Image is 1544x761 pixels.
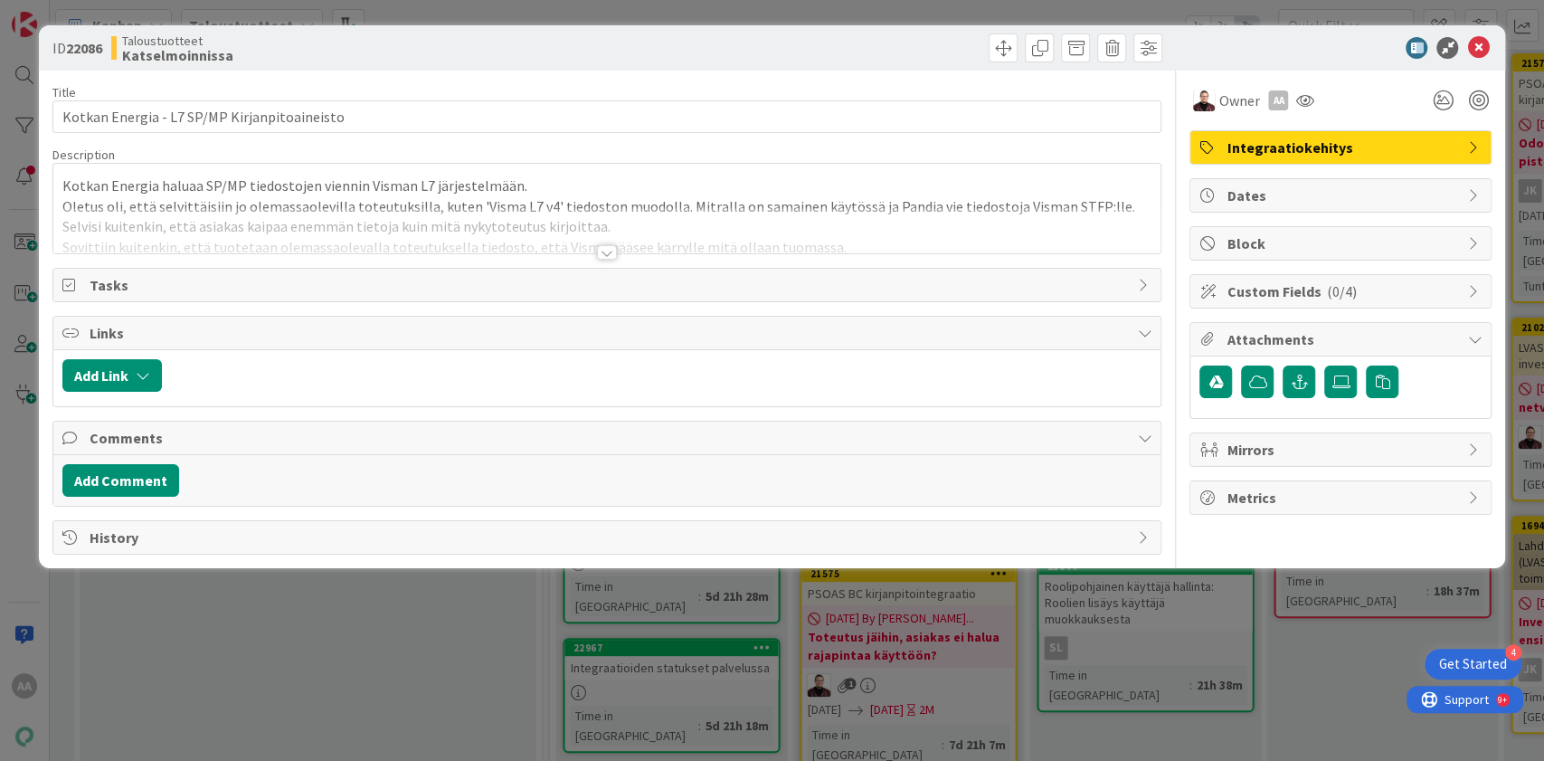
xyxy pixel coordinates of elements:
div: AA [1268,90,1288,110]
span: Block [1227,233,1458,254]
button: Add Comment [62,464,179,497]
span: Dates [1227,185,1458,206]
b: 22086 [66,39,102,57]
button: Add Link [62,359,162,392]
span: Custom Fields [1227,281,1458,302]
span: ID [52,37,102,59]
div: Get Started [1439,655,1507,673]
div: 9+ [91,7,100,22]
span: Taloustuotteet [122,33,233,48]
p: Kotkan Energia haluaa SP/MP tiedostojen viennin Visman L7 järjestelmään. [62,176,1152,196]
div: Open Get Started checklist, remaining modules: 4 [1425,649,1521,680]
span: Description [52,147,115,163]
span: History [90,527,1129,548]
span: ( 0/4 ) [1326,282,1356,300]
img: AA [1193,90,1215,111]
label: Title [52,84,76,100]
span: Integraatiokehitys [1227,137,1458,158]
b: Katselmoinnissa [122,48,233,62]
div: 4 [1505,644,1521,661]
span: Owner [1218,90,1259,111]
input: type card name here... [52,100,1162,133]
span: Mirrors [1227,439,1458,461]
span: Attachments [1227,328,1458,350]
p: Oletus oli, että selvittäisiin jo olemassaolevilla toteutuksilla, kuten 'Visma L7 v4' tiedoston m... [62,196,1152,237]
span: Tasks [90,274,1129,296]
span: Metrics [1227,487,1458,509]
span: Comments [90,427,1129,449]
span: Links [90,322,1129,344]
span: Support [38,3,82,24]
